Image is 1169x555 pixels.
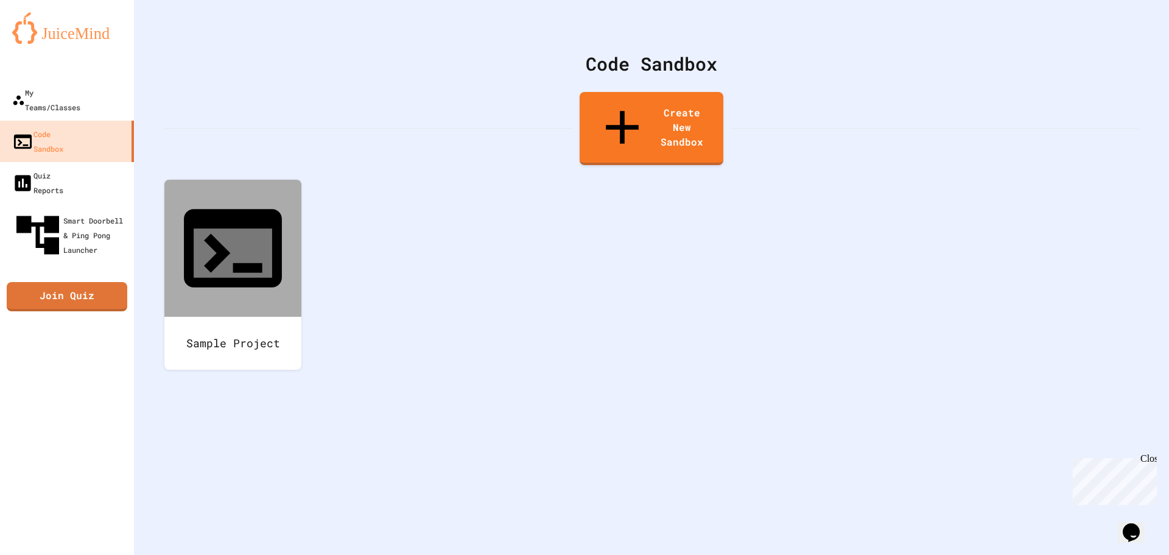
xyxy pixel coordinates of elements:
[12,85,80,115] div: My Teams/Classes
[164,50,1139,77] div: Code Sandbox
[580,92,723,165] a: Create New Sandbox
[164,317,301,370] div: Sample Project
[1118,506,1157,543] iframe: chat widget
[12,127,63,156] div: Code Sandbox
[5,5,84,77] div: Chat with us now!Close
[12,12,122,44] img: logo-orange.svg
[12,168,63,197] div: Quiz Reports
[12,210,129,261] div: Smart Doorbell & Ping Pong Launcher
[7,282,127,311] a: Join Quiz
[1068,453,1157,505] iframe: chat widget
